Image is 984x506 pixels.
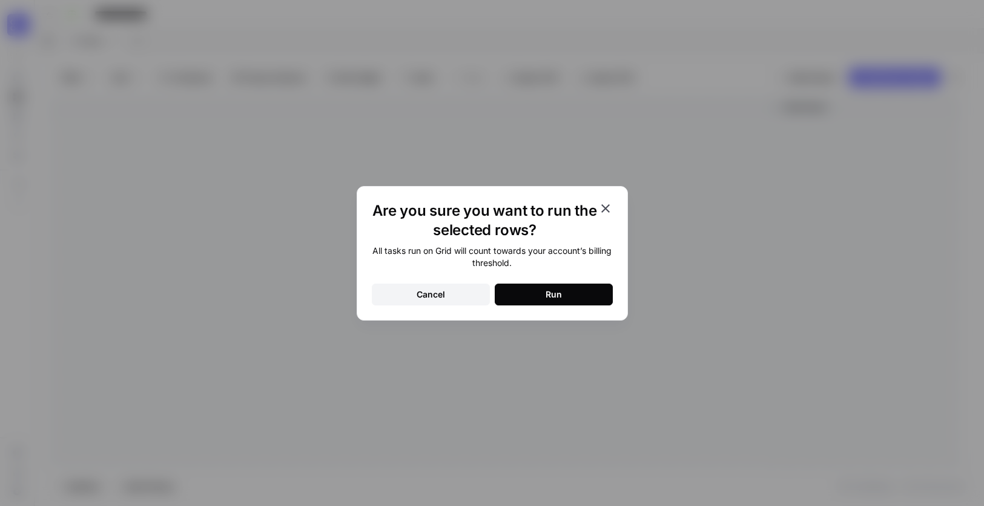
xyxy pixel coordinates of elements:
[372,284,490,305] button: Cancel
[417,288,445,301] div: Cancel
[546,288,562,301] div: Run
[495,284,613,305] button: Run
[372,201,598,240] h1: Are you sure you want to run the selected rows?
[372,245,613,269] div: All tasks run on Grid will count towards your account’s billing threshold.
